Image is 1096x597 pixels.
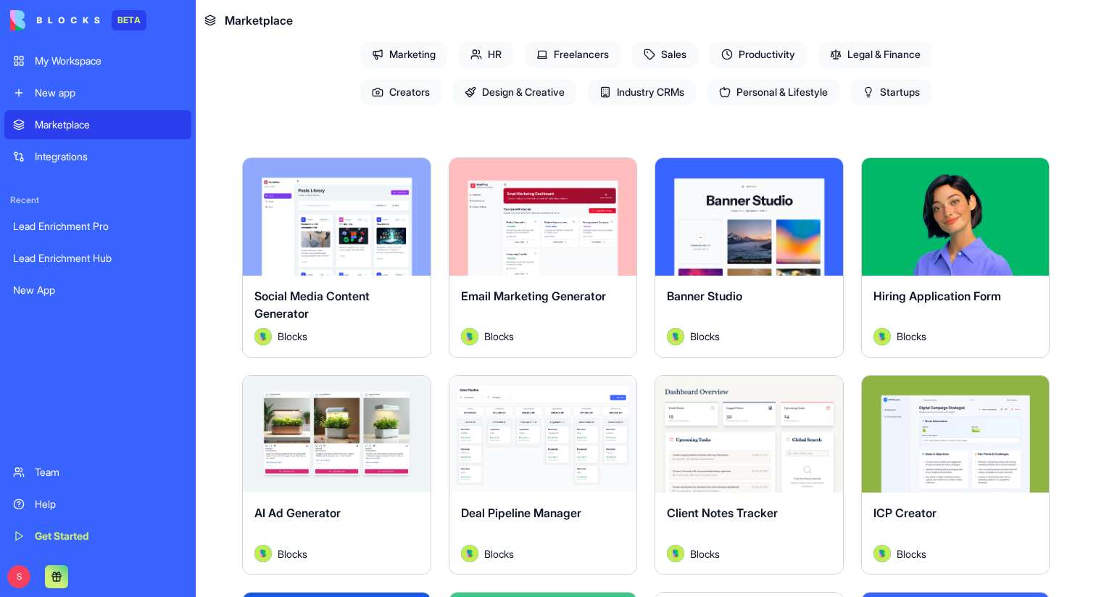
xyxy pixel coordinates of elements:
a: New app [4,78,191,107]
div: Deal Pipeline Manager [461,504,626,545]
a: Team [4,458,191,487]
a: New App [4,276,191,305]
span: HR [459,41,513,67]
div: AI Ad Generator [254,504,419,545]
a: Lead Enrichment Pro [4,212,191,241]
span: Marketing [360,41,447,67]
img: logo [10,10,100,30]
img: Avatar [873,328,891,345]
div: New app [35,86,183,100]
span: Social Media Content Generator [254,289,370,321]
span: Hiring Application Form [873,289,1001,303]
span: Startups [851,79,931,105]
span: Creators [360,79,441,105]
a: Lead Enrichment Hub [4,244,191,273]
span: Banner Studio [667,289,742,303]
span: Blocks [278,329,307,344]
div: New App [13,283,183,297]
span: Blocks [690,329,720,344]
div: ICP Creator [873,504,1038,545]
img: Avatar [873,545,891,562]
span: Blocks [484,546,514,561]
div: Email Marketing Generator [461,287,626,328]
img: Avatar [254,328,272,345]
div: Get Started [35,529,183,543]
a: Email Marketing GeneratorAvatarBlocks [449,157,638,358]
a: Banner StudioAvatarBlocks [655,157,844,358]
span: Legal & Finance [818,41,932,67]
span: AI Ad Generator [254,506,341,520]
a: Marketplace [4,110,191,139]
a: BETA [10,10,146,30]
a: Client Notes TrackerAvatarBlocks [655,375,844,575]
div: Lead Enrichment Pro [13,219,183,234]
span: S [7,565,30,588]
div: Banner Studio [667,287,831,328]
img: Avatar [667,328,684,345]
span: Personal & Lifestyle [707,79,839,105]
a: ICP CreatorAvatarBlocks [861,375,1050,575]
span: Blocks [897,546,926,561]
a: Integrations [4,142,191,171]
span: Client Notes Tracker [667,506,778,520]
span: Freelancers [525,41,620,67]
div: Team [35,465,183,479]
a: Get Started [4,522,191,551]
a: Social Media Content GeneratorAvatarBlocks [242,157,431,358]
a: My Workspace [4,46,191,75]
div: Social Media Content Generator [254,287,419,328]
img: Avatar [667,545,684,562]
a: Hiring Application FormAvatarBlocks [861,157,1050,358]
a: Help [4,490,191,519]
span: Design & Creative [453,79,576,105]
img: Avatar [461,545,478,562]
span: Email Marketing Generator [461,289,606,303]
img: Avatar [254,545,272,562]
div: My Workspace [35,54,183,68]
span: Blocks [484,329,514,344]
div: BETA [112,10,146,30]
span: Sales [632,41,698,67]
div: Hiring Application Form [873,287,1038,328]
a: AI Ad GeneratorAvatarBlocks [242,375,431,575]
div: Help [35,497,183,511]
span: Deal Pipeline Manager [461,506,581,520]
div: Lead Enrichment Hub [13,251,183,265]
span: Industry CRMs [588,79,696,105]
span: Marketplace [225,12,293,29]
span: Blocks [278,546,307,561]
div: Integrations [35,149,183,164]
img: Avatar [461,328,478,345]
span: ICP Creator [873,506,937,520]
span: Productivity [710,41,807,67]
span: Blocks [897,329,926,344]
div: Marketplace [35,118,183,132]
span: Recent [4,194,191,206]
div: Client Notes Tracker [667,504,831,545]
span: Blocks [690,546,720,561]
a: Deal Pipeline ManagerAvatarBlocks [449,375,638,575]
